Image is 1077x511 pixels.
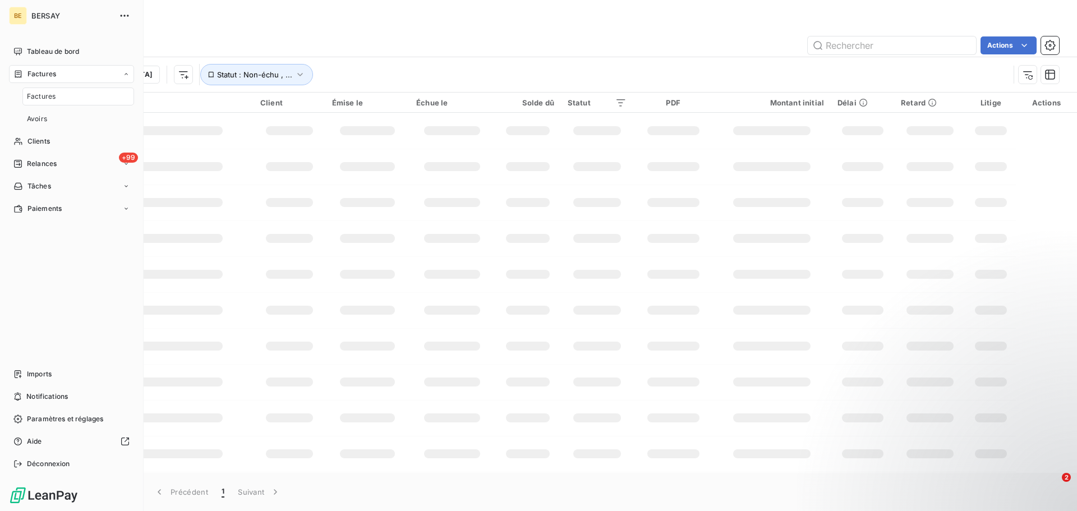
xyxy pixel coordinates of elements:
[837,98,887,107] div: Délai
[568,98,627,107] div: Statut
[973,98,1009,107] div: Litige
[416,98,488,107] div: Échue le
[1062,473,1071,482] span: 2
[27,204,62,214] span: Paiements
[26,392,68,402] span: Notifications
[640,98,706,107] div: PDF
[119,153,138,163] span: +99
[27,459,70,469] span: Déconnexion
[215,480,231,504] button: 1
[260,98,319,107] div: Client
[27,69,56,79] span: Factures
[1023,98,1070,107] div: Actions
[27,159,57,169] span: Relances
[147,480,215,504] button: Précédent
[231,480,288,504] button: Suivant
[31,11,112,20] span: BERSAY
[808,36,976,54] input: Rechercher
[27,136,50,146] span: Clients
[27,436,42,446] span: Aide
[27,181,51,191] span: Tâches
[9,7,27,25] div: BE
[501,98,554,107] div: Solde dû
[222,486,224,498] span: 1
[27,369,52,379] span: Imports
[27,47,79,57] span: Tableau de bord
[27,91,56,102] span: Factures
[901,98,959,107] div: Retard
[853,402,1077,481] iframe: Intercom notifications message
[332,98,403,107] div: Émise le
[9,432,134,450] a: Aide
[217,70,292,79] span: Statut : Non-échu , ...
[9,486,79,504] img: Logo LeanPay
[200,64,313,85] button: Statut : Non-échu , ...
[27,414,103,424] span: Paramètres et réglages
[981,36,1037,54] button: Actions
[27,114,47,124] span: Avoirs
[720,98,824,107] div: Montant initial
[1039,473,1066,500] iframe: Intercom live chat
